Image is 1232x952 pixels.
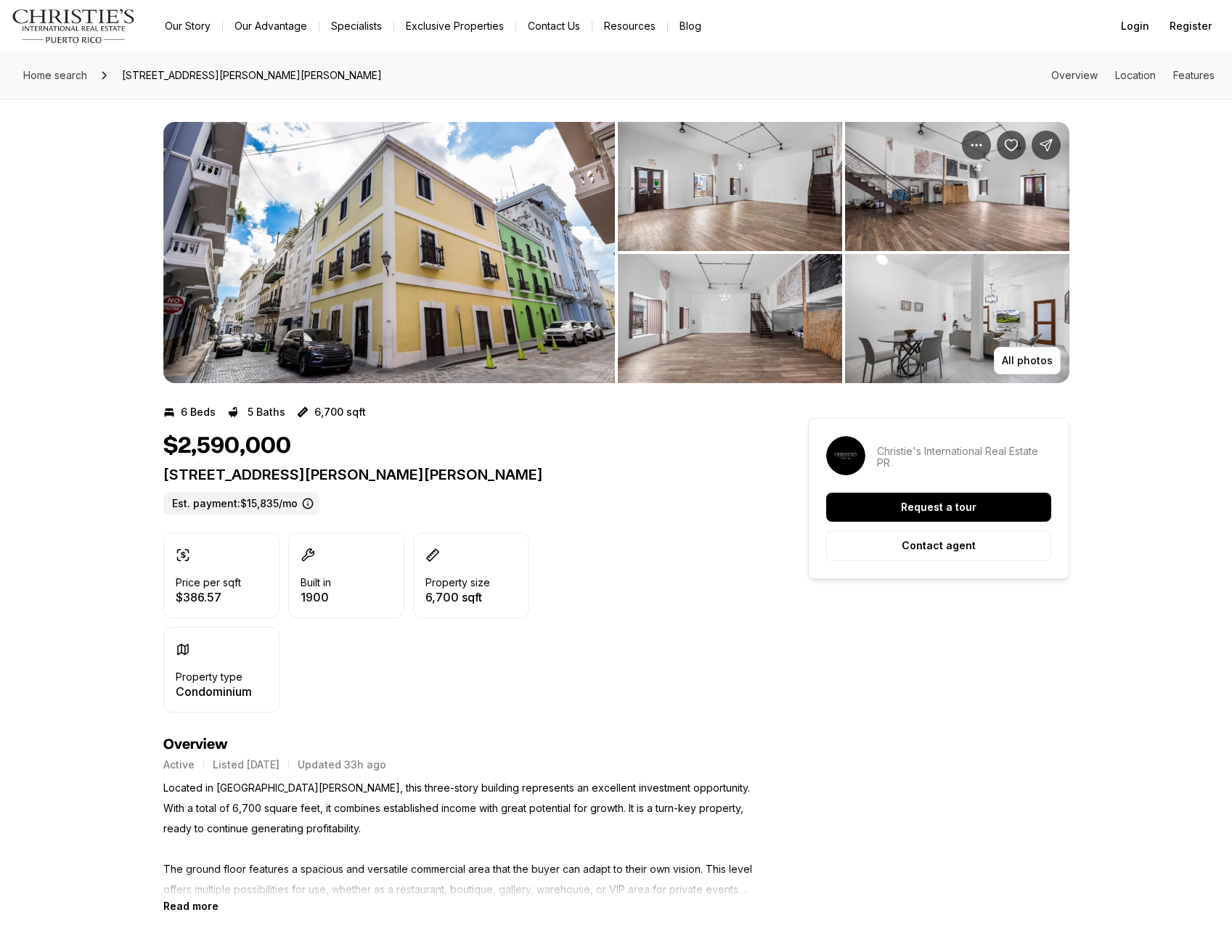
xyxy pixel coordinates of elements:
p: Property size [425,577,490,588]
p: Built in [301,577,331,588]
a: Resources [592,16,667,36]
img: logo [12,9,136,44]
button: Save Property: 152 CALLE LUNA [997,131,1026,160]
div: Listing Photos [163,122,1069,383]
p: Updated 33h ago [298,759,386,771]
a: Skip to: Features [1173,69,1215,81]
p: 6,700 sqft [314,406,366,418]
button: Request a tour [826,493,1051,522]
a: Home search [17,64,93,87]
p: Listed [DATE] [213,759,280,771]
p: [STREET_ADDRESS][PERSON_NAME][PERSON_NAME] [163,466,756,483]
h4: Overview [163,736,756,753]
span: Home search [23,69,87,81]
button: View image gallery [845,254,1069,383]
a: Specialists [319,16,393,36]
span: Login [1121,20,1149,32]
p: Located in [GEOGRAPHIC_DATA][PERSON_NAME], this three-story building represents an excellent inve... [163,778,756,900]
p: 6 Beds [181,406,216,418]
li: 1 of 9 [163,122,615,383]
h1: $2,590,000 [163,432,291,460]
a: Exclusive Properties [394,16,515,36]
button: View image gallery [163,122,615,383]
p: 5 Baths [248,406,285,418]
label: Est. payment: $15,835/mo [163,492,319,515]
p: Active [163,759,195,771]
nav: Page section menu [1051,70,1215,81]
button: View image gallery [618,122,842,251]
p: $386.57 [176,591,241,603]
button: View image gallery [618,254,842,383]
p: Request a tour [901,501,976,513]
button: Property options [962,131,991,160]
span: [STREET_ADDRESS][PERSON_NAME][PERSON_NAME] [116,64,388,87]
p: Price per sqft [176,577,241,588]
button: All photos [994,347,1061,374]
p: Christie's International Real Estate PR [877,446,1051,469]
button: View image gallery [845,122,1069,251]
button: Login [1112,12,1158,41]
p: Property type [176,671,242,683]
p: 1900 [301,591,331,603]
a: Skip to: Overview [1051,69,1098,81]
p: Condominium [176,686,252,697]
span: Register [1170,20,1212,32]
p: All photos [1002,355,1053,366]
a: Our Story [153,16,222,36]
p: Contact agent [902,540,976,551]
button: Contact Us [516,16,592,36]
button: Read more [163,900,219,912]
button: Contact agent [826,530,1051,561]
a: Blog [668,16,713,36]
p: 6,700 sqft [425,591,490,603]
a: Skip to: Location [1115,69,1156,81]
a: Our Advantage [223,16,319,36]
li: 2 of 9 [618,122,1069,383]
button: Share Property: 152 CALLE LUNA [1032,131,1061,160]
button: Register [1161,12,1220,41]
